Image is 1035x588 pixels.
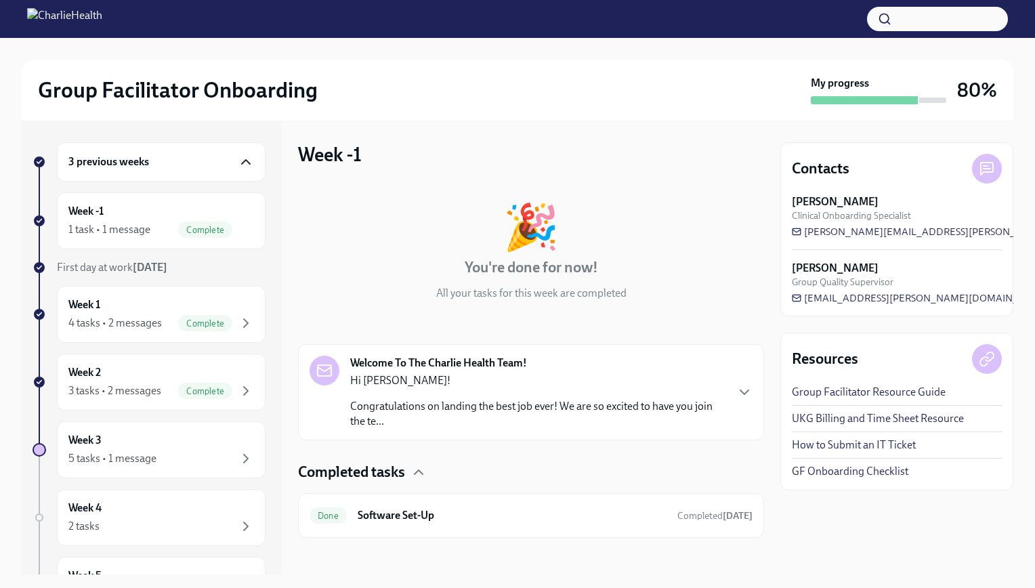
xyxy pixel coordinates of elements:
h2: Group Facilitator Onboarding [38,77,318,104]
a: First day at work[DATE] [33,260,266,275]
p: Hi [PERSON_NAME]! [350,373,725,388]
span: First day at work [57,261,167,274]
h4: You're done for now! [465,257,598,278]
h6: Week 3 [68,433,102,448]
a: DoneSoftware Set-UpCompleted[DATE] [310,505,753,526]
span: Clinical Onboarding Specialist [792,209,911,222]
div: 1 task • 1 message [68,222,150,237]
strong: Welcome To The Charlie Health Team! [350,356,527,371]
h3: Week -1 [298,142,362,167]
a: Week 35 tasks • 1 message [33,421,266,478]
a: Group Facilitator Resource Guide [792,385,946,400]
span: Group Quality Supervisor [792,276,893,289]
div: 4 tasks • 2 messages [68,316,162,331]
a: Week 14 tasks • 2 messagesComplete [33,286,266,343]
h6: Software Set-Up [358,508,667,523]
a: Week 23 tasks • 2 messagesComplete [33,354,266,411]
div: 3 tasks • 2 messages [68,383,161,398]
a: UKG Billing and Time Sheet Resource [792,411,964,426]
h6: Week 4 [68,501,102,516]
h6: 3 previous weeks [68,154,149,169]
span: Complete [178,318,232,329]
strong: [DATE] [133,261,167,274]
p: Congratulations on landing the best job ever! We are so excited to have you join the te... [350,399,725,429]
div: 2 tasks [68,519,100,534]
span: Completed [677,510,753,522]
h6: Week 5 [68,568,102,583]
span: Complete [178,386,232,396]
p: All your tasks for this week are completed [436,286,627,301]
a: GF Onboarding Checklist [792,464,908,479]
span: Done [310,511,347,521]
h3: 80% [957,78,997,102]
div: 5 tasks • 1 message [68,451,156,466]
h6: Week -1 [68,204,104,219]
strong: [PERSON_NAME] [792,194,879,209]
span: Complete [178,225,232,235]
a: Week 42 tasks [33,489,266,546]
strong: [DATE] [723,510,753,522]
h4: Contacts [792,159,849,179]
span: September 3rd, 2025 12:52 [677,509,753,522]
div: Completed tasks [298,462,764,482]
a: Week -11 task • 1 messageComplete [33,192,266,249]
h4: Resources [792,349,858,369]
h4: Completed tasks [298,462,405,482]
strong: My progress [811,76,869,91]
div: 🎉 [503,205,559,249]
a: How to Submit an IT Ticket [792,438,916,453]
h6: Week 1 [68,297,100,312]
div: 3 previous weeks [57,142,266,182]
img: CharlieHealth [27,8,102,30]
strong: [PERSON_NAME] [792,261,879,276]
h6: Week 2 [68,365,101,380]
